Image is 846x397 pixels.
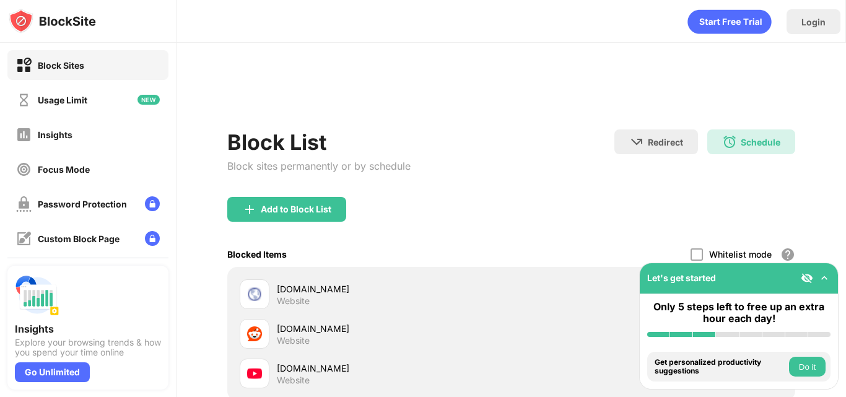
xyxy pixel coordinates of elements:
[655,358,786,376] div: Get personalized productivity suggestions
[247,287,262,302] img: favicons
[277,282,512,295] div: [DOMAIN_NAME]
[145,231,160,246] img: lock-menu.svg
[16,162,32,177] img: focus-off.svg
[687,9,772,34] div: animation
[709,249,772,260] div: Whitelist mode
[648,137,683,147] div: Redirect
[741,137,780,147] div: Schedule
[277,322,512,335] div: [DOMAIN_NAME]
[38,199,127,209] div: Password Protection
[277,362,512,375] div: [DOMAIN_NAME]
[277,375,310,386] div: Website
[16,127,32,142] img: insights-off.svg
[16,231,32,246] img: customize-block-page-off.svg
[647,301,831,325] div: Only 5 steps left to free up an extra hour each day!
[16,58,32,73] img: block-on.svg
[38,164,90,175] div: Focus Mode
[15,338,161,357] div: Explore your browsing trends & how you spend your time online
[261,204,331,214] div: Add to Block List
[277,335,310,346] div: Website
[277,295,310,307] div: Website
[789,357,826,377] button: Do it
[145,196,160,211] img: lock-menu.svg
[227,249,287,260] div: Blocked Items
[227,77,795,115] iframe: Banner
[247,366,262,381] img: favicons
[818,272,831,284] img: omni-setup-toggle.svg
[15,362,90,382] div: Go Unlimited
[16,196,32,212] img: password-protection-off.svg
[15,273,59,318] img: push-insights.svg
[247,326,262,341] img: favicons
[38,129,72,140] div: Insights
[38,60,84,71] div: Block Sites
[16,92,32,108] img: time-usage-off.svg
[647,273,716,283] div: Let's get started
[38,95,87,105] div: Usage Limit
[38,233,120,244] div: Custom Block Page
[137,95,160,105] img: new-icon.svg
[15,323,161,335] div: Insights
[9,9,96,33] img: logo-blocksite.svg
[801,17,826,27] div: Login
[227,129,411,155] div: Block List
[801,272,813,284] img: eye-not-visible.svg
[227,160,411,172] div: Block sites permanently or by schedule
